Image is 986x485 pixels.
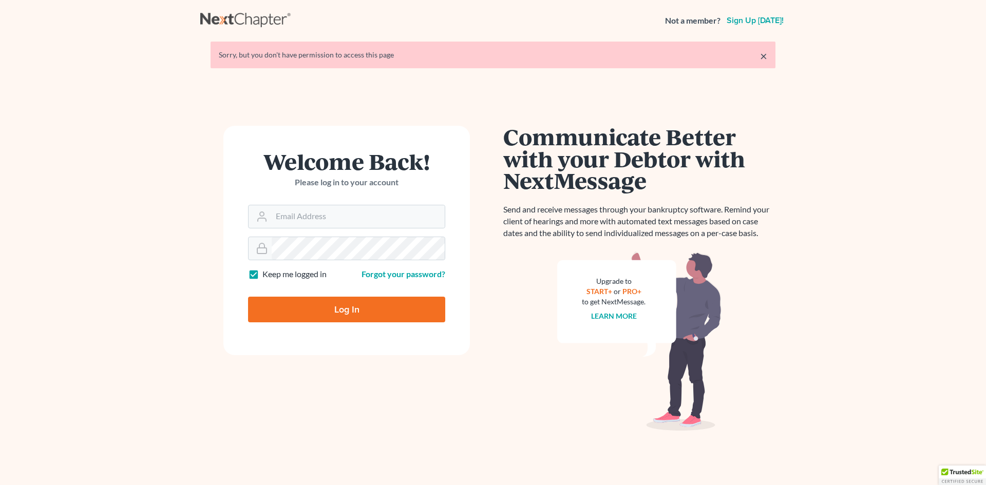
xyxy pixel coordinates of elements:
a: Learn more [591,312,637,320]
a: START+ [586,287,612,296]
h1: Welcome Back! [248,150,445,172]
p: Send and receive messages through your bankruptcy software. Remind your client of hearings and mo... [503,204,775,239]
label: Keep me logged in [262,268,327,280]
a: Forgot your password? [362,269,445,279]
img: nextmessage_bg-59042aed3d76b12b5cd301f8e5b87938c9018125f34e5fa2b7a6b67550977c72.svg [557,251,722,431]
a: Sign up [DATE]! [725,16,786,25]
strong: Not a member? [665,15,720,27]
div: to get NextMessage. [582,297,646,307]
a: PRO+ [622,287,641,296]
input: Email Address [272,205,445,228]
div: Sorry, but you don't have permission to access this page [219,50,767,60]
a: × [760,50,767,62]
p: Please log in to your account [248,177,445,188]
span: or [614,287,621,296]
div: Upgrade to [582,276,646,286]
div: TrustedSite Certified [939,465,986,485]
input: Log In [248,297,445,322]
h1: Communicate Better with your Debtor with NextMessage [503,126,775,191]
